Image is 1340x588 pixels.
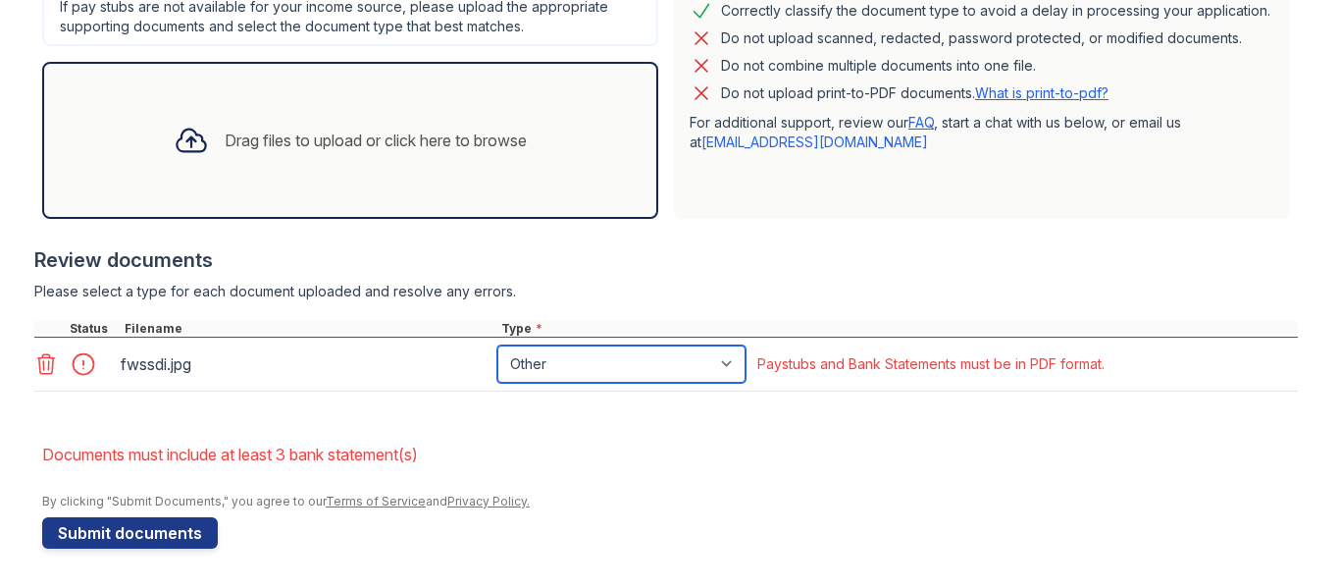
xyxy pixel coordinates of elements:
div: Do not upload scanned, redacted, password protected, or modified documents. [721,27,1242,50]
div: fwssdi.jpg [121,348,490,380]
div: By clicking "Submit Documents," you agree to our and [42,494,1298,509]
a: [EMAIL_ADDRESS][DOMAIN_NAME] [701,134,928,150]
a: Privacy Policy. [447,494,530,508]
p: Do not upload print-to-PDF documents. [721,83,1108,103]
div: Drag files to upload or click here to browse [225,129,527,152]
div: Please select a type for each document uploaded and resolve any errors. [34,282,1298,301]
p: For additional support, review our , start a chat with us below, or email us at [690,113,1274,152]
li: Documents must include at least 3 bank statement(s) [42,435,1298,474]
a: What is print-to-pdf? [975,84,1108,101]
div: Status [66,321,121,337]
div: Filename [121,321,497,337]
div: Review documents [34,246,1298,274]
div: Paystubs and Bank Statements must be in PDF format. [757,354,1105,374]
div: Type [497,321,1298,337]
a: FAQ [908,114,934,131]
button: Submit documents [42,517,218,549]
a: Terms of Service [326,494,426,508]
div: Do not combine multiple documents into one file. [721,54,1036,78]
